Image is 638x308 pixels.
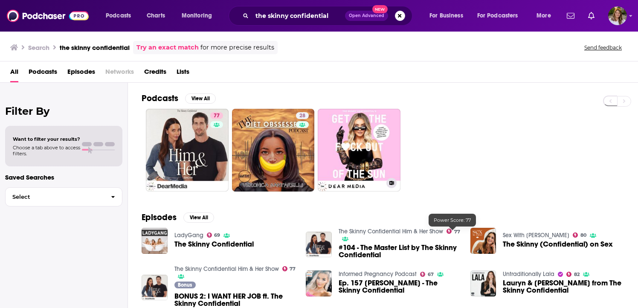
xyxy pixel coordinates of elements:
[177,65,189,82] a: Lists
[207,232,220,238] a: 69
[210,112,223,119] a: 77
[470,228,496,254] img: The Skinny (Confidential) on Sex
[503,232,569,239] a: Sex With Emily
[339,244,460,259] a: #104 - The Master List by The Skinny Confidential
[608,6,627,25] button: Show profile menu
[503,270,554,278] a: Untraditionally Lala
[470,270,496,296] img: Lauryn & Michael Bosstick from The Skinny Confidential
[252,9,345,23] input: Search podcasts, credits, & more...
[372,5,388,13] span: New
[13,145,80,157] span: Choose a tab above to access filters.
[105,65,134,82] span: Networks
[582,44,624,51] button: Send feedback
[174,293,296,307] a: BONUS 2: I WANT HER JOB ft. The Skinny Confidential
[503,279,624,294] span: Lauryn & [PERSON_NAME] from The Skinny Confidential
[5,173,122,181] p: Saved Searches
[339,228,443,235] a: The Skinny Confidential Him & Her Show
[142,212,214,223] a: EpisodesView All
[472,9,531,23] button: open menu
[503,279,624,294] a: Lauryn & Michael Bosstick from The Skinny Confidential
[174,241,254,248] a: The Skinny Confidential
[608,6,627,25] img: User Profile
[299,112,305,120] span: 28
[183,212,214,223] button: View All
[585,9,598,23] a: Show notifications dropdown
[349,14,384,18] span: Open Advanced
[428,273,434,276] span: 67
[477,10,518,22] span: For Podcasters
[237,6,420,26] div: Search podcasts, credits, & more...
[142,93,216,104] a: PodcastsView All
[563,9,578,23] a: Show notifications dropdown
[296,112,309,119] a: 28
[214,112,220,120] span: 77
[429,214,476,227] div: Power Score: 77
[106,10,131,22] span: Podcasts
[142,212,177,223] h2: Episodes
[566,272,580,277] a: 82
[6,194,104,200] span: Select
[321,180,383,187] h3: Get The Fuck Out Of The Sun Podcast
[182,10,212,22] span: Monitoring
[232,109,315,192] a: 28
[100,9,142,23] button: open menu
[454,230,460,234] span: 77
[178,282,192,288] span: Bonus
[10,65,18,82] a: All
[339,279,460,294] span: Ep. 157 [PERSON_NAME] - The Skinny Confidential
[447,229,460,234] a: 77
[144,65,166,82] a: Credits
[174,232,203,239] a: LadyGang
[174,265,279,273] a: The Skinny Confidential Him & Her Show
[5,187,122,206] button: Select
[200,43,274,52] span: for more precise results
[142,275,168,301] img: BONUS 2: I WANT HER JOB ft. The Skinny Confidential
[306,232,332,258] img: #104 - The Master List by The Skinny Confidential
[423,9,474,23] button: open menu
[29,65,57,82] a: Podcasts
[141,9,170,23] a: Charts
[429,10,463,22] span: For Business
[60,44,130,52] h3: the skinny confidential
[13,136,80,142] span: Want to filter your results?
[214,233,220,237] span: 69
[536,10,551,22] span: More
[574,273,580,276] span: 82
[142,228,168,254] img: The Skinny Confidential
[531,9,562,23] button: open menu
[28,44,49,52] h3: Search
[573,232,586,238] a: 80
[503,241,613,248] a: The Skinny (Confidential) on Sex
[176,9,223,23] button: open menu
[290,267,296,271] span: 77
[146,109,229,192] a: 77
[339,270,417,278] a: Informed Pregnancy Podcast
[345,11,388,21] button: Open AdvancedNew
[142,93,178,104] h2: Podcasts
[147,10,165,22] span: Charts
[318,109,400,192] a: Get The Fuck Out Of The Sun Podcast
[306,270,332,296] img: Ep. 157 Lauryn Evarts - The Skinny Confidential
[67,65,95,82] a: Episodes
[7,8,89,24] img: Podchaser - Follow, Share and Rate Podcasts
[420,272,434,277] a: 67
[136,43,199,52] a: Try an exact match
[185,93,216,104] button: View All
[608,6,627,25] span: Logged in as mmann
